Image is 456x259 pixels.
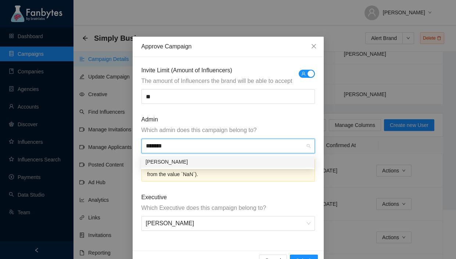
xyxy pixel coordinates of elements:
[304,37,324,56] button: Close
[141,43,315,51] div: Approve Campaign
[141,156,315,168] div: Ambrose
[301,72,306,76] span: user
[141,66,315,75] span: Invite Limit (Amount of Influencers)
[141,125,315,135] span: Which admin does this campaign belong to?
[141,76,315,85] span: The amount of Influencers the brand will be able to accept
[146,216,310,230] span: quinn soltesz
[146,158,310,166] div: [PERSON_NAME]
[141,115,315,124] span: Admin
[141,203,315,212] span: Which Executive does this campaign belong to?
[141,193,315,202] span: Executive
[311,43,317,49] span: close
[147,162,309,178] div: admin must be a `number` type, but the final value was: `NaN` (cast from the value `NaN`).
